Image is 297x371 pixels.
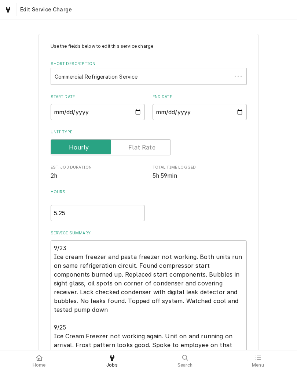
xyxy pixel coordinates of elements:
span: Est. Job Duration [51,165,145,170]
span: 5h 59min [153,172,177,179]
div: Unit Type [51,129,247,155]
span: Search [177,362,193,368]
label: Service Summary [51,230,247,236]
p: Use the fields below to edit this service charge [51,43,247,50]
label: End Date [153,94,247,100]
a: Search [149,352,221,370]
div: Total Time Logged [153,165,247,180]
a: Home [3,352,75,370]
div: Short Description [51,61,247,85]
a: Go to Jobs [1,3,15,16]
span: Est. Job Duration [51,172,145,180]
div: Start Date [51,94,145,120]
div: [object Object] [51,189,145,221]
input: yyyy-mm-dd [51,104,145,120]
span: 2h [51,172,57,179]
span: Menu [252,362,264,368]
input: yyyy-mm-dd [153,104,247,120]
span: Edit Service Charge [18,6,72,13]
a: Menu [222,352,294,370]
div: Est. Job Duration [51,165,145,180]
div: End Date [153,94,247,120]
span: Home [33,362,46,368]
label: Short Description [51,61,247,67]
a: Jobs [76,352,148,370]
span: Jobs [106,362,118,368]
label: Hours [51,189,145,201]
label: Start Date [51,94,145,100]
label: Unit Type [51,129,247,135]
span: Total Time Logged [153,172,247,180]
span: Total Time Logged [153,165,247,170]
